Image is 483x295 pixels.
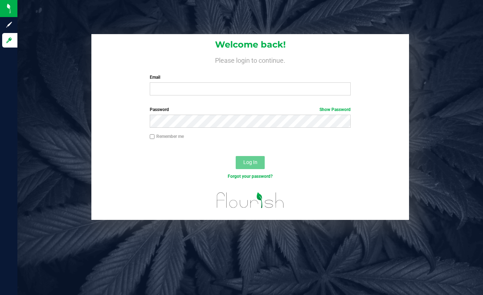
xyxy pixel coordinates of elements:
[236,156,265,169] button: Log In
[211,187,290,213] img: flourish_logo.svg
[228,174,273,179] a: Forgot your password?
[91,55,409,64] h4: Please login to continue.
[319,107,351,112] a: Show Password
[150,107,169,112] span: Password
[5,21,13,28] inline-svg: Sign up
[150,134,155,139] input: Remember me
[150,133,184,140] label: Remember me
[243,159,257,165] span: Log In
[150,74,351,81] label: Email
[5,37,13,44] inline-svg: Log in
[91,40,409,49] h1: Welcome back!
